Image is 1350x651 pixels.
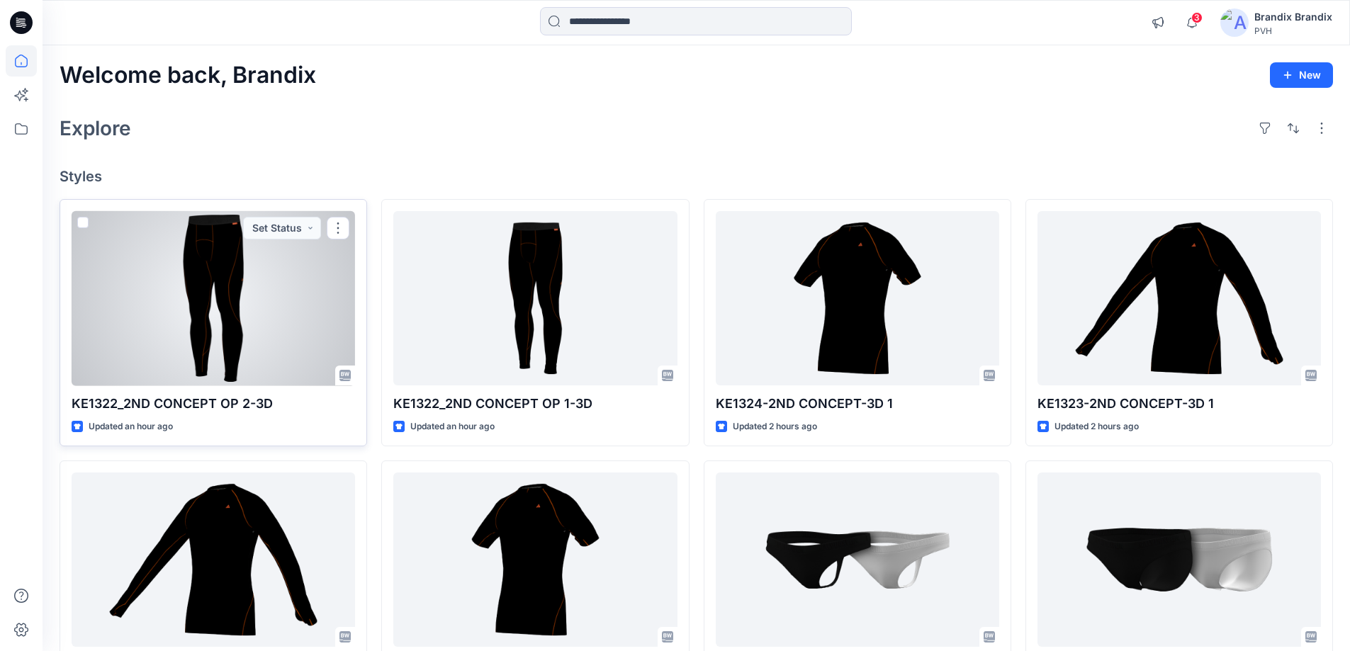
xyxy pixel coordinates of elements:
p: Updated 2 hours ago [1054,419,1139,434]
a: KE1322_2ND CONCEPT OP 1-3D [393,211,677,386]
a: KE1324-2ND CONCEPT-3D 1 [716,211,999,386]
a: KE1324-2ND CONCEPT-3D 1 [393,472,677,647]
p: Updated an hour ago [410,419,495,434]
a: QP3635O_3PK BIKINI [1037,472,1321,647]
p: KE1322_2ND CONCEPT OP 1-3D [393,394,677,414]
a: QP3634O_3PK THONG [716,472,999,647]
a: KE1323-2ND CONCEPT-3D 1 [72,472,355,647]
div: Brandix Brandix [1254,9,1332,26]
img: avatar [1220,9,1249,37]
span: 3 [1191,12,1203,23]
h4: Styles [60,168,1333,185]
p: KE1322_2ND CONCEPT OP 2-3D [72,394,355,414]
a: KE1323-2ND CONCEPT-3D 1 [1037,211,1321,386]
button: New [1270,62,1333,88]
p: Updated 2 hours ago [733,419,817,434]
p: Updated an hour ago [89,419,173,434]
h2: Explore [60,117,131,140]
div: PVH [1254,26,1332,36]
p: KE1324-2ND CONCEPT-3D 1 [716,394,999,414]
a: KE1322_2ND CONCEPT OP 2-3D [72,211,355,386]
h2: Welcome back, Brandix [60,62,316,89]
p: KE1323-2ND CONCEPT-3D 1 [1037,394,1321,414]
